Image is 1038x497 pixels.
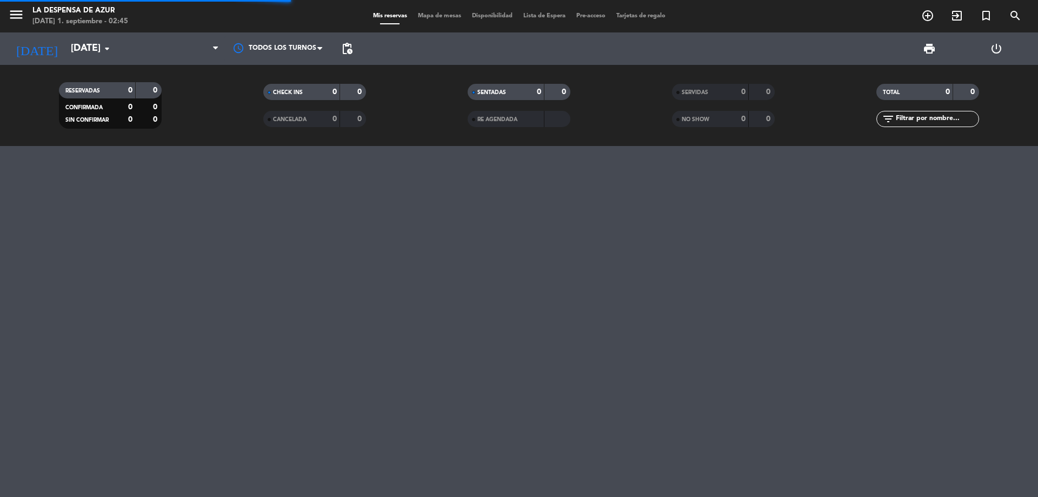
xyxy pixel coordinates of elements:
[882,112,895,125] i: filter_list
[8,6,24,23] i: menu
[273,117,307,122] span: CANCELADA
[766,88,773,96] strong: 0
[332,115,337,123] strong: 0
[128,116,132,123] strong: 0
[8,6,24,26] button: menu
[153,103,159,111] strong: 0
[990,42,1003,55] i: power_settings_new
[332,88,337,96] strong: 0
[571,13,611,19] span: Pre-acceso
[963,32,1030,65] div: LOG OUT
[467,13,518,19] span: Disponibilidad
[1009,9,1022,22] i: search
[682,117,709,122] span: NO SHOW
[341,42,354,55] span: pending_actions
[682,90,708,95] span: SERVIDAS
[128,87,132,94] strong: 0
[741,115,746,123] strong: 0
[65,88,100,94] span: RESERVADAS
[8,37,65,61] i: [DATE]
[950,9,963,22] i: exit_to_app
[32,16,128,27] div: [DATE] 1. septiembre - 02:45
[357,115,364,123] strong: 0
[368,13,412,19] span: Mis reservas
[477,117,517,122] span: RE AGENDADA
[537,88,541,96] strong: 0
[65,105,103,110] span: CONFIRMADA
[412,13,467,19] span: Mapa de mesas
[611,13,671,19] span: Tarjetas de regalo
[357,88,364,96] strong: 0
[153,116,159,123] strong: 0
[980,9,993,22] i: turned_in_not
[741,88,746,96] strong: 0
[65,117,109,123] span: SIN CONFIRMAR
[921,9,934,22] i: add_circle_outline
[128,103,132,111] strong: 0
[923,42,936,55] span: print
[895,113,979,125] input: Filtrar por nombre...
[518,13,571,19] span: Lista de Espera
[32,5,128,16] div: La Despensa de Azur
[101,42,114,55] i: arrow_drop_down
[946,88,950,96] strong: 0
[477,90,506,95] span: SENTADAS
[562,88,568,96] strong: 0
[153,87,159,94] strong: 0
[883,90,900,95] span: TOTAL
[766,115,773,123] strong: 0
[970,88,977,96] strong: 0
[273,90,303,95] span: CHECK INS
